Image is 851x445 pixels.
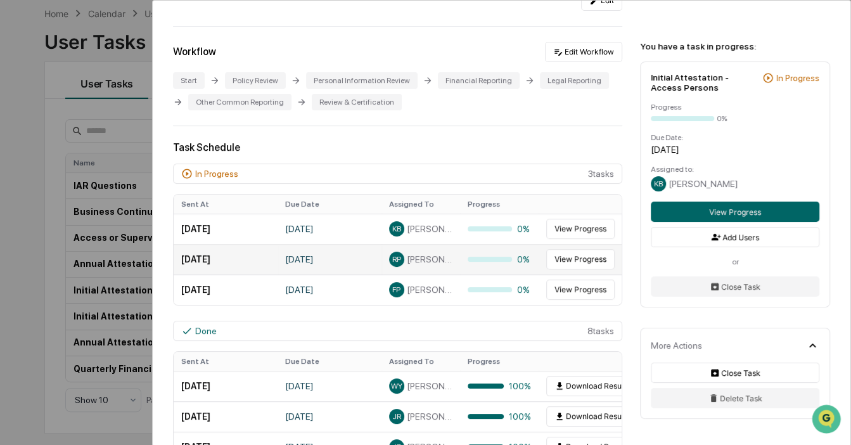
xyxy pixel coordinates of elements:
td: [DATE] [278,244,381,274]
span: Data Lookup [25,184,80,197]
button: View Progress [546,280,615,300]
span: FP [392,285,400,294]
td: [DATE] [174,214,278,244]
div: In Progress [195,169,238,179]
span: KB [654,179,663,188]
div: 0% [468,254,531,264]
th: Assigned To [381,352,460,371]
th: Due Date [278,195,381,214]
div: Due Date: [651,133,819,142]
span: Preclearance [25,160,82,172]
div: 0% [468,224,531,234]
div: 100% [468,411,531,422]
p: How can we help? [13,27,231,47]
div: More Actions [651,340,702,351]
div: 🗄️ [92,161,102,171]
button: Close Task [651,276,819,297]
div: Other Common Reporting [188,94,291,110]
th: Sent At [174,195,278,214]
div: Review & Certification [312,94,402,110]
button: Download Results [546,376,638,396]
button: View Progress [651,202,819,222]
div: Assigned to: [651,165,819,174]
div: Financial Reporting [438,72,520,89]
span: [PERSON_NAME] [407,285,452,295]
th: Progress [460,352,539,371]
span: Attestations [105,160,157,172]
div: Personal Information Review [306,72,418,89]
input: Clear [33,58,209,71]
span: RP [392,255,401,264]
td: [DATE] [174,244,278,274]
span: KB [392,224,401,233]
a: 🗄️Attestations [87,155,162,177]
div: 0% [717,114,727,123]
div: 0% [468,285,531,295]
th: Due Date [278,352,381,371]
button: View Progress [546,249,615,269]
a: 🔎Data Lookup [8,179,85,202]
th: Progress [460,195,539,214]
a: Powered byPylon [89,214,153,224]
td: [DATE] [278,371,381,401]
button: Close Task [651,363,819,383]
span: [PERSON_NAME] [669,179,738,189]
th: Sent At [174,352,278,371]
div: Start [173,72,205,89]
button: Delete Task [651,388,819,408]
div: or [651,257,819,266]
td: [DATE] [278,214,381,244]
iframe: Open customer support [810,403,845,437]
a: 🖐️Preclearance [8,155,87,177]
div: 🖐️ [13,161,23,171]
td: [DATE] [174,371,278,401]
span: [PERSON_NAME] [407,411,452,422]
div: 8 task s [173,321,622,341]
img: 1746055101610-c473b297-6a78-478c-a979-82029cc54cd1 [13,97,35,120]
div: 3 task s [173,164,622,184]
div: Task Schedule [173,141,622,153]
div: Legal Reporting [540,72,609,89]
button: Start new chat [215,101,231,116]
span: [PERSON_NAME] [407,254,452,264]
span: Pylon [126,215,153,224]
td: [DATE] [278,274,381,305]
div: In Progress [776,73,819,83]
td: [DATE] [174,401,278,432]
div: Policy Review [225,72,286,89]
td: [DATE] [278,401,381,432]
td: [DATE] [174,274,278,305]
span: [PERSON_NAME] [407,381,452,391]
button: Edit Workflow [545,42,622,62]
button: Download Results [546,406,638,427]
div: Workflow [173,46,216,58]
th: Assigned To [381,195,460,214]
div: Initial Attestation - Access Persons [651,72,757,93]
span: [PERSON_NAME] [407,224,452,234]
div: Start new chat [43,97,208,110]
div: [DATE] [651,145,819,155]
button: Add Users [651,227,819,247]
div: We're available if you need us! [43,110,160,120]
div: 100% [468,381,531,391]
div: 🔎 [13,185,23,195]
div: You have a task in progress: [640,41,830,51]
div: Progress [651,103,819,112]
span: WY [391,382,402,390]
button: View Progress [546,219,615,239]
span: JR [392,412,401,421]
div: Done [195,326,217,336]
